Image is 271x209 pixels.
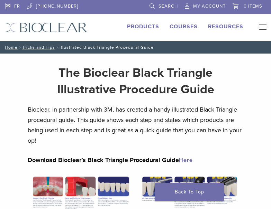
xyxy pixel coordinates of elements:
a: Tricks and Tips [22,45,55,50]
a: Back To Top [155,183,224,201]
span: / [18,46,22,49]
a: Home [3,45,18,50]
img: Bioclear [5,22,87,32]
a: Here [179,157,193,164]
p: Bioclear, in partnership with 3M, has created a handy illustrated Black Triangle procedural guide... [28,104,243,146]
strong: The Bioclear Black Triangle Illustrative Procedure Guide [57,65,214,97]
a: Resources [208,23,243,30]
span: 0 items [244,3,262,9]
span: Search [159,3,178,9]
span: My Account [193,3,226,9]
strong: Download Bioclear’s Black Triangle Procedural Guide [28,156,193,164]
span: / [55,46,60,49]
a: Products [127,23,159,30]
a: Courses [170,23,198,30]
nav: Primary Navigation [254,22,266,33]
